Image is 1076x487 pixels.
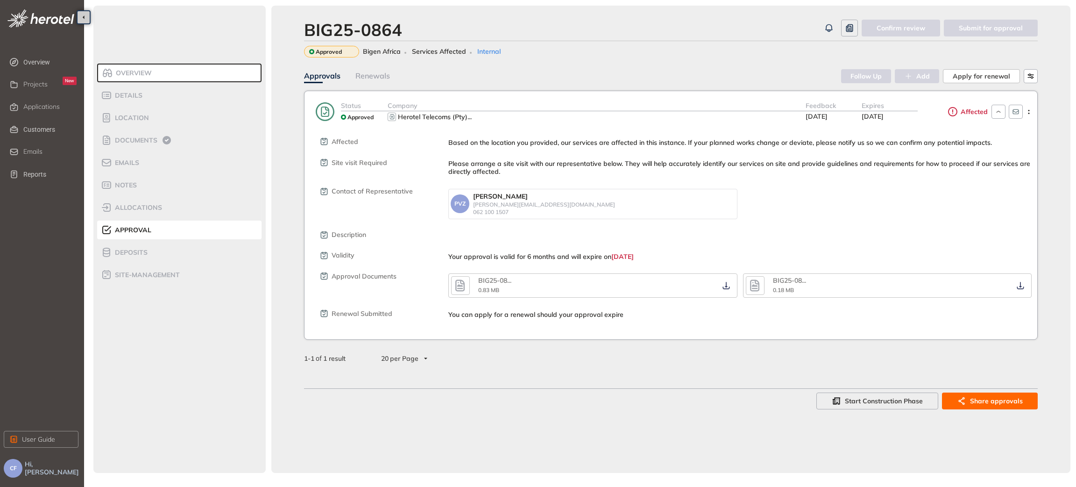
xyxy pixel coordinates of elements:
span: Overview [113,69,152,77]
span: Bigen Africa [363,48,401,56]
span: Hi, [PERSON_NAME] [25,460,80,476]
button: PVZ [451,194,469,213]
span: Projects [23,80,48,88]
div: Approvals [304,70,340,82]
span: Location [112,114,149,122]
span: [DATE] [611,252,634,261]
span: Applications [23,103,60,111]
span: Approved [347,114,374,121]
span: Deposits [112,249,148,257]
span: Share approvals [970,396,1023,406]
span: Emails [23,148,42,156]
span: Feedback [806,101,836,110]
span: Internal [477,48,501,56]
span: Affected [332,138,358,146]
span: Start Construction Phase [845,396,923,406]
span: allocations [112,204,162,212]
span: [DATE] [862,112,884,121]
span: BIG25-08 [773,276,802,285]
div: of [289,353,361,364]
span: PVZ [454,201,466,207]
button: Apply for renewal [943,69,1020,83]
div: Renewals [355,70,390,82]
span: Reports [23,165,77,184]
div: BIG25-0864--map.pdf.pdf [773,277,810,285]
span: 0.18 MB [773,286,794,294]
span: Services Affected [412,48,466,56]
span: BIG25-08 [478,276,507,285]
span: User Guide [22,434,55,444]
div: New [63,77,77,85]
span: Affected [958,108,988,116]
span: CF [10,465,17,472]
span: Details [112,92,142,100]
span: site-management [112,271,180,279]
span: Herotel Telecoms (Pty) [398,113,467,121]
span: Contact of Representative [332,187,413,195]
button: Herotel Telecoms (Pty) Ltd [397,111,474,122]
span: Overview [23,53,77,72]
span: Approval Documents [332,272,396,280]
div: Based on the location you provided, our services are affected in this instance. If your planned w... [448,139,1032,147]
button: Share approvals [942,393,1038,409]
div: BIG25-0864 [304,20,402,40]
span: Renewal Submitted [332,310,392,318]
span: Documents [112,136,157,144]
span: Your approval is valid for 6 months and will expire on [448,252,611,261]
span: 1 result [323,354,346,363]
span: Validity [332,251,354,259]
div: BIG25-0864--letter.pdf [478,277,516,285]
span: Company [388,101,418,110]
span: Emails [112,159,139,167]
div: 062 100 1507 [473,209,615,215]
span: [PERSON_NAME] [473,192,528,201]
div: You can apply for a renewal should your approval expire [448,311,1032,319]
div: [PERSON_NAME][EMAIL_ADDRESS][DOMAIN_NAME] [473,201,615,208]
span: ... [507,276,511,285]
strong: 1 - 1 [304,354,314,363]
div: Herotel Telecoms (Pty) Ltd [398,113,472,121]
button: CF [4,459,22,478]
span: Apply for renewal [953,71,1010,81]
button: Start Construction Phase [816,393,938,409]
span: Expires [862,101,884,110]
span: Customers [23,120,77,139]
span: ... [467,113,472,121]
span: Approval [112,226,151,234]
button: User Guide [4,431,78,448]
span: Description [332,231,366,239]
span: 0.83 MB [478,286,499,294]
img: logo [7,9,74,28]
span: Status [341,101,361,110]
span: Approved [316,49,342,55]
span: Notes [112,181,137,189]
span: Site visit Required [332,159,387,167]
div: Please arrange a site visit with our representative below. They will help accurately identify our... [448,160,1032,176]
span: ... [802,276,806,285]
span: [DATE] [806,112,828,121]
